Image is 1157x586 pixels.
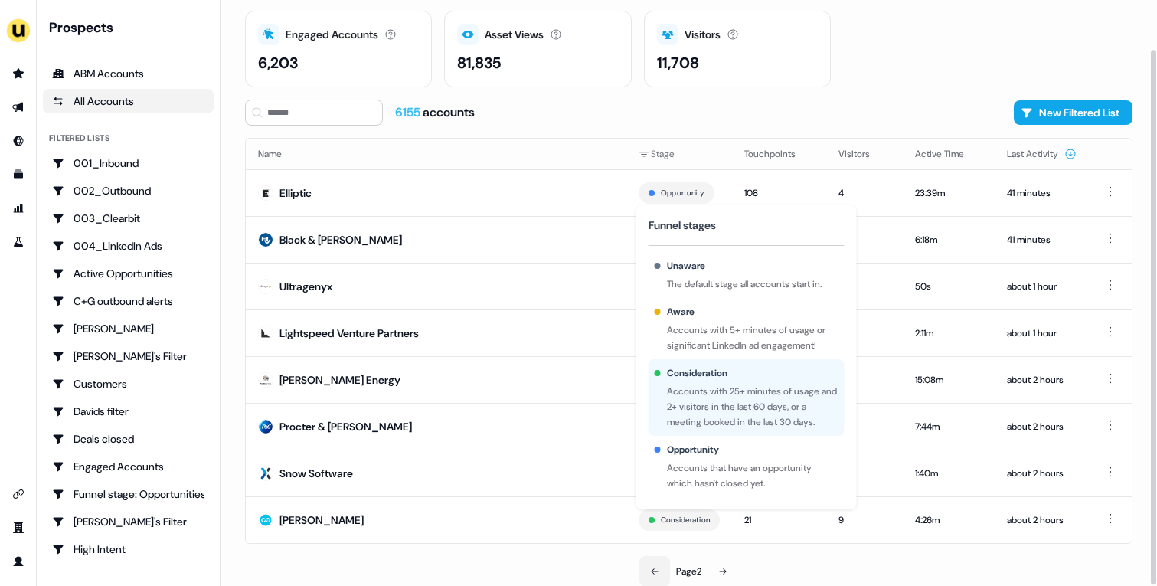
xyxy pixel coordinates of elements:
[246,139,626,169] th: Name
[6,129,31,153] a: Go to Inbound
[744,185,814,201] div: 108
[43,261,214,286] a: Go to Active Opportunities
[52,266,204,281] div: Active Opportunities
[667,277,838,292] div: The default stage all accounts start in.
[6,230,31,254] a: Go to experiments
[6,196,31,221] a: Go to attribution
[657,51,699,74] div: 11,708
[667,384,838,430] div: Accounts with 25+ minutes of usage and 2+ visitors in the last 60 days, or a meeting booked in th...
[838,419,891,434] div: 6
[43,151,214,175] a: Go to 001_Inbound
[1007,512,1077,528] div: about 2 hours
[43,316,214,341] a: Go to Charlotte Stone
[43,537,214,561] a: Go to High Intent
[43,289,214,313] a: Go to C+G outbound alerts
[52,514,204,529] div: [PERSON_NAME]'s Filter
[838,512,891,528] div: 9
[1007,232,1077,247] div: 41 minutes
[1007,372,1077,388] div: about 2 hours
[43,89,214,113] a: All accounts
[52,349,204,364] div: [PERSON_NAME]'s Filter
[395,104,475,121] div: accounts
[915,512,982,528] div: 4:26m
[915,185,982,201] div: 23:39m
[43,427,214,451] a: Go to Deals closed
[43,482,214,506] a: Go to Funnel stage: Opportunities
[838,232,891,247] div: 1
[915,279,982,294] div: 50s
[43,234,214,258] a: Go to 004_LinkedIn Ads
[279,279,332,294] div: Ultragenyx
[43,206,214,231] a: Go to 003_Clearbit
[279,419,412,434] div: Procter & [PERSON_NAME]
[639,146,720,162] div: Stage
[6,95,31,119] a: Go to outbound experience
[661,513,710,527] button: Consideration
[838,466,891,481] div: 2
[6,482,31,506] a: Go to integrations
[667,258,705,273] div: Unaware
[52,404,204,419] div: Davids filter
[258,51,298,74] div: 6,203
[279,466,353,481] div: Snow Software
[49,18,214,37] div: Prospects
[43,509,214,534] a: Go to Geneviève's Filter
[1014,100,1132,125] button: New Filtered List
[52,321,204,336] div: [PERSON_NAME]
[286,27,378,43] div: Engaged Accounts
[915,232,982,247] div: 6:18m
[6,162,31,187] a: Go to templates
[838,372,891,388] div: 8
[52,542,204,557] div: High Intent
[915,372,982,388] div: 15:08m
[52,459,204,474] div: Engaged Accounts
[915,419,982,434] div: 7:44m
[667,442,719,457] div: Opportunity
[1007,419,1077,434] div: about 2 hours
[52,66,204,81] div: ABM Accounts
[52,211,204,226] div: 003_Clearbit
[52,156,204,171] div: 001_Inbound
[52,293,204,309] div: C+G outbound alerts
[649,218,845,239] h3: Funnel stages
[279,372,400,388] div: [PERSON_NAME] Energy
[1007,326,1077,341] div: about 1 hour
[1007,140,1077,168] button: Last Activity
[6,516,31,540] a: Go to team
[744,140,814,168] button: Touchpoints
[1007,185,1077,201] div: 41 minutes
[667,365,727,381] div: Consideration
[279,512,364,528] div: [PERSON_NAME]
[52,183,204,198] div: 002_Outbound
[915,326,982,341] div: 2:11m
[52,431,204,447] div: Deals closed
[279,326,419,341] div: Lightspeed Venture Partners
[6,61,31,86] a: Go to prospects
[279,232,402,247] div: Black & [PERSON_NAME]
[395,104,423,120] span: 6155
[43,399,214,424] a: Go to Davids filter
[279,185,312,201] div: Elliptic
[667,460,838,491] div: Accounts that have an opportunity which hasn't closed yet.
[6,549,31,574] a: Go to profile
[915,466,982,481] div: 1:40m
[52,93,204,109] div: All Accounts
[676,564,701,579] div: Page 2
[52,376,204,391] div: Customers
[838,185,891,201] div: 4
[52,486,204,502] div: Funnel stage: Opportunities
[1007,279,1077,294] div: about 1 hour
[685,27,721,43] div: Visitors
[915,140,982,168] button: Active Time
[43,372,214,396] a: Go to Customers
[744,512,814,528] div: 21
[838,279,891,294] div: 1
[1007,466,1077,481] div: about 2 hours
[43,61,214,86] a: ABM Accounts
[43,454,214,479] a: Go to Engaged Accounts
[667,322,838,353] div: Accounts with 5+ minutes of usage or significant LinkedIn ad engagement!
[838,326,891,341] div: 2
[43,178,214,203] a: Go to 002_Outbound
[667,304,695,319] div: Aware
[457,51,501,74] div: 81,835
